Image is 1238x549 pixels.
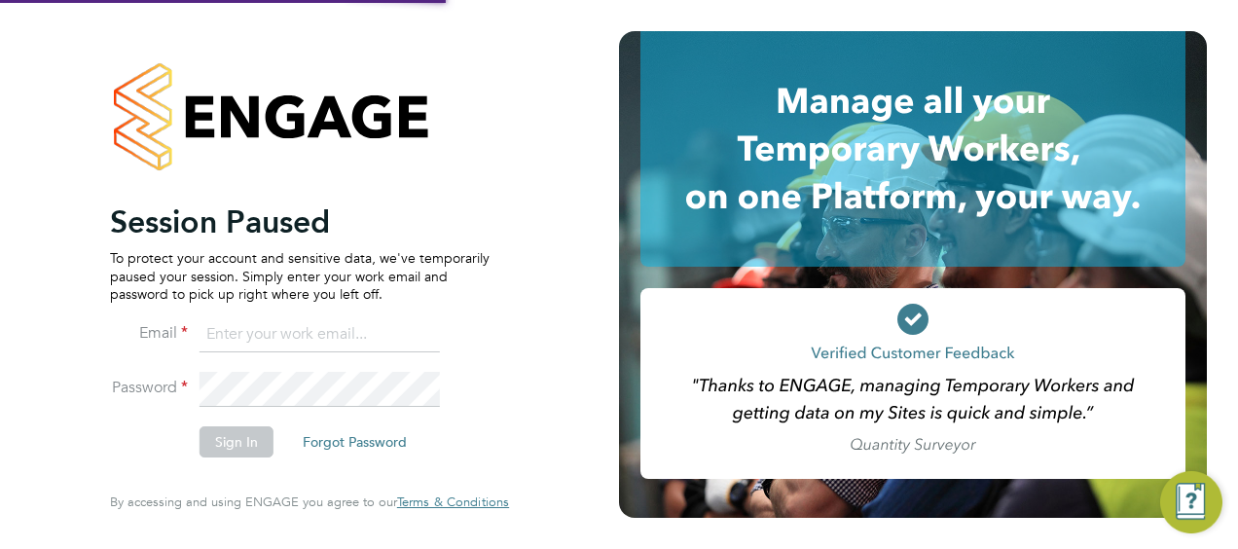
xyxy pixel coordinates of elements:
a: Terms & Conditions [397,494,509,510]
span: By accessing and using ENGAGE you agree to our [110,494,509,510]
button: Forgot Password [287,426,422,457]
p: To protect your account and sensitive data, we've temporarily paused your session. Simply enter y... [110,249,490,303]
button: Engage Resource Center [1160,471,1222,533]
button: Sign In [200,426,273,457]
input: Enter your work email... [200,317,440,352]
span: Terms & Conditions [397,494,509,510]
label: Password [110,378,188,398]
label: Email [110,323,188,344]
h2: Session Paused [110,202,490,241]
